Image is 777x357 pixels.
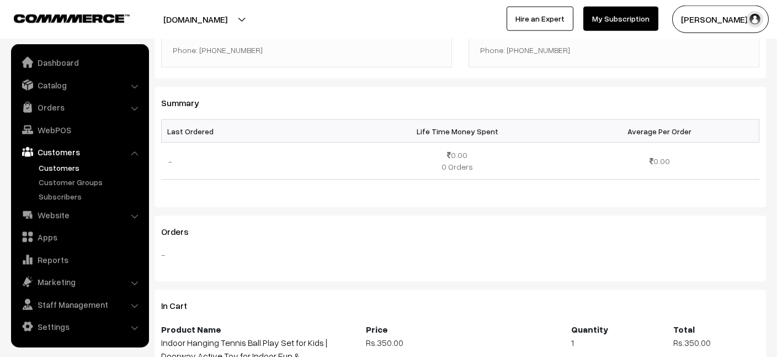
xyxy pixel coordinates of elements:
[366,324,388,335] b: Price
[162,143,361,180] td: -
[560,120,759,143] th: Average Per Order
[14,227,145,247] a: Apps
[161,248,759,261] p: -
[161,300,200,311] span: In Cart
[14,75,145,95] a: Catalog
[161,226,202,237] span: Orders
[560,143,759,180] td: 0.00
[673,324,695,335] b: Total
[14,317,145,337] a: Settings
[36,191,145,202] a: Subscribers
[36,162,145,174] a: Customers
[14,295,145,314] a: Staff Management
[125,6,266,33] button: [DOMAIN_NAME]
[377,337,403,348] span: 350.00
[161,324,221,335] b: Product Name
[14,97,145,117] a: Orders
[747,11,763,28] img: user
[14,11,110,24] a: COMMMERCE
[14,120,145,140] a: WebPOS
[684,337,711,348] span: 350.00
[507,7,573,31] a: Hire an Expert
[361,143,560,180] td: 0.00 0 Orders
[14,53,145,72] a: Dashboard
[14,250,145,270] a: Reports
[14,205,145,225] a: Website
[14,272,145,292] a: Marketing
[36,176,145,188] a: Customer Groups
[14,14,130,23] img: COMMMERCE
[361,120,560,143] th: Life Time Money Spent
[161,97,212,108] span: Summary
[14,142,145,162] a: Customers
[571,324,608,335] b: Quantity
[162,120,361,143] th: Last Ordered
[672,6,769,33] button: [PERSON_NAME] S…
[583,7,658,31] a: My Subscription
